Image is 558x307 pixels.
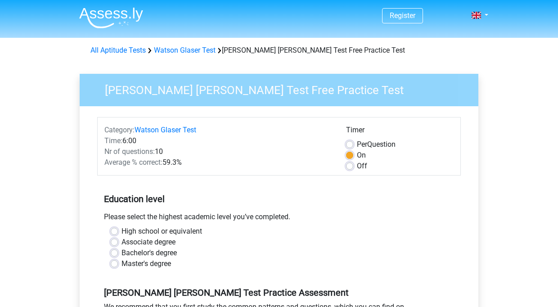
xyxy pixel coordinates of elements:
span: Per [357,140,367,149]
h5: [PERSON_NAME] [PERSON_NAME] Test Practice Assessment [104,287,454,298]
label: Master's degree [121,258,171,269]
label: Question [357,139,396,150]
a: Register [390,11,415,20]
span: Category: [104,126,135,134]
span: Average % correct: [104,158,162,167]
a: All Aptitude Tests [90,46,146,54]
a: Watson Glaser Test [135,126,196,134]
span: Time: [104,136,122,145]
div: 59.3% [98,157,339,168]
label: Bachelor's degree [121,248,177,258]
a: Watson Glaser Test [154,46,216,54]
div: [PERSON_NAME] [PERSON_NAME] Test Free Practice Test [87,45,471,56]
span: Nr of questions: [104,147,155,156]
div: Please select the highest academic level you’ve completed. [97,212,461,226]
h5: Education level [104,190,454,208]
div: 6:00 [98,135,339,146]
img: Assessly [79,7,143,28]
label: On [357,150,366,161]
div: 10 [98,146,339,157]
label: High school or equivalent [121,226,202,237]
div: Timer [346,125,454,139]
h3: [PERSON_NAME] [PERSON_NAME] Test Free Practice Test [94,80,472,97]
label: Associate degree [121,237,175,248]
label: Off [357,161,367,172]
